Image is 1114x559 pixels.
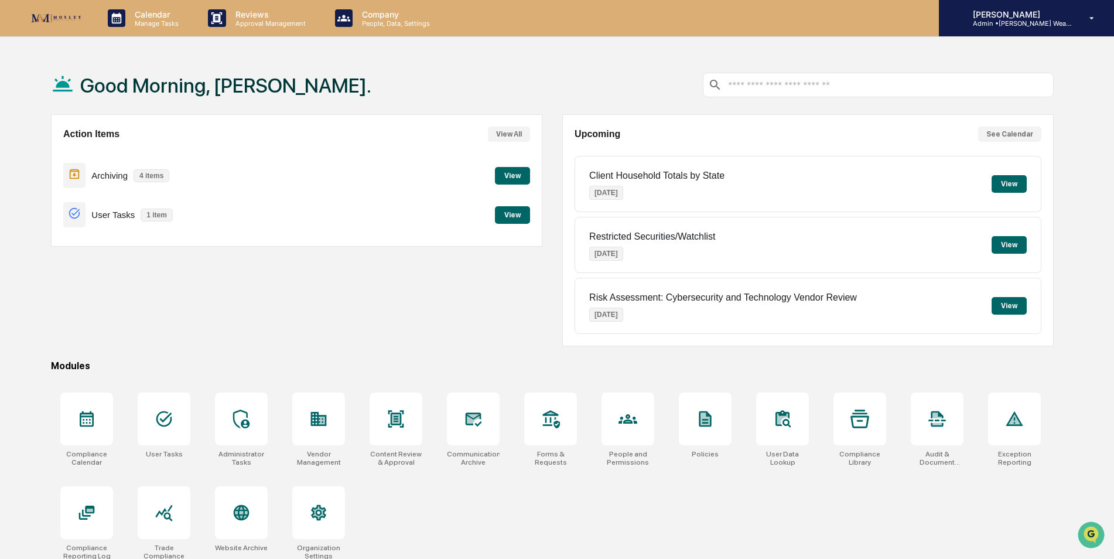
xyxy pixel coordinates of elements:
[992,236,1027,254] button: View
[988,450,1041,466] div: Exception Reporting
[992,297,1027,315] button: View
[756,450,809,466] div: User Data Lookup
[141,209,173,221] p: 1 item
[146,450,183,458] div: User Tasks
[7,143,80,164] a: 🖐️Preclearance
[447,450,500,466] div: Communications Archive
[199,93,213,107] button: Start new chat
[911,450,963,466] div: Audit & Document Logs
[488,127,530,142] button: View All
[833,450,886,466] div: Compliance Library
[83,198,142,207] a: Powered byPylon
[51,360,1054,371] div: Modules
[495,209,530,220] a: View
[353,19,436,28] p: People, Data, Settings
[97,148,145,159] span: Attestations
[226,19,312,28] p: Approval Management
[125,9,184,19] p: Calendar
[589,308,623,322] p: [DATE]
[12,149,21,158] div: 🖐️
[215,450,268,466] div: Administrator Tasks
[12,171,21,180] div: 🔎
[589,231,715,242] p: Restricted Securities/Watchlist
[23,148,76,159] span: Preclearance
[370,450,422,466] div: Content Review & Approval
[40,90,192,101] div: Start new chat
[575,129,620,139] h2: Upcoming
[963,19,1072,28] p: Admin • [PERSON_NAME] Wealth
[40,101,148,111] div: We're available if you need us!
[692,450,719,458] div: Policies
[992,175,1027,193] button: View
[12,25,213,43] p: How can we help?
[23,170,74,182] span: Data Lookup
[589,292,857,303] p: Risk Assessment: Cybersecurity and Technology Vendor Review
[7,165,78,186] a: 🔎Data Lookup
[117,199,142,207] span: Pylon
[524,450,577,466] div: Forms & Requests
[63,129,119,139] h2: Action Items
[91,210,135,220] p: User Tasks
[80,143,150,164] a: 🗄️Attestations
[215,544,268,552] div: Website Archive
[602,450,654,466] div: People and Permissions
[495,169,530,180] a: View
[134,169,169,182] p: 4 items
[80,74,371,97] h1: Good Morning, [PERSON_NAME].
[978,127,1041,142] button: See Calendar
[226,9,312,19] p: Reviews
[292,450,345,466] div: Vendor Management
[589,171,725,181] p: Client Household Totals by State
[28,11,84,26] img: logo
[589,186,623,200] p: [DATE]
[353,9,436,19] p: Company
[495,206,530,224] button: View
[125,19,184,28] p: Manage Tasks
[1077,520,1108,552] iframe: Open customer support
[60,450,113,466] div: Compliance Calendar
[495,167,530,185] button: View
[963,9,1072,19] p: [PERSON_NAME]
[91,171,128,180] p: Archiving
[12,90,33,111] img: 1746055101610-c473b297-6a78-478c-a979-82029cc54cd1
[85,149,94,158] div: 🗄️
[589,247,623,261] p: [DATE]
